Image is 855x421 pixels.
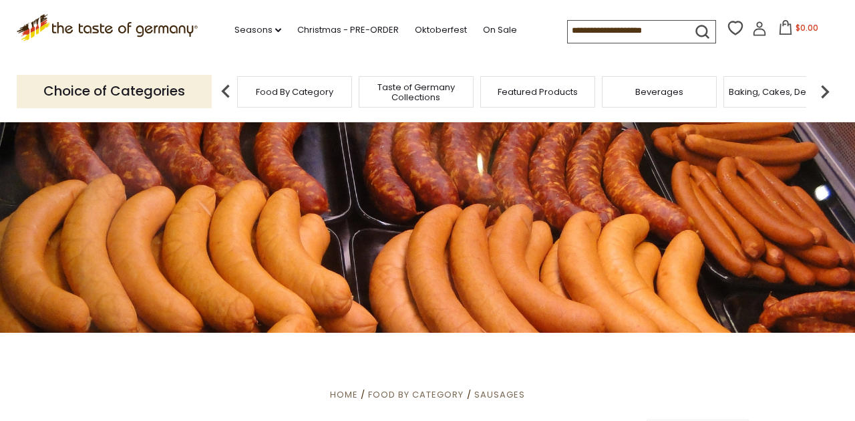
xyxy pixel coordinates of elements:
span: $0.00 [796,22,818,33]
button: $0.00 [769,20,826,40]
a: Home [330,388,358,401]
a: Oktoberfest [415,23,467,37]
a: Christmas - PRE-ORDER [297,23,399,37]
p: Choice of Categories [17,75,212,108]
a: Food By Category [256,87,333,97]
a: Beverages [635,87,683,97]
a: Featured Products [498,87,578,97]
a: Taste of Germany Collections [363,82,470,102]
a: Baking, Cakes, Desserts [729,87,832,97]
img: previous arrow [212,78,239,105]
a: On Sale [483,23,517,37]
a: Sausages [474,388,525,401]
a: Food By Category [368,388,464,401]
a: Seasons [234,23,281,37]
img: next arrow [812,78,838,105]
